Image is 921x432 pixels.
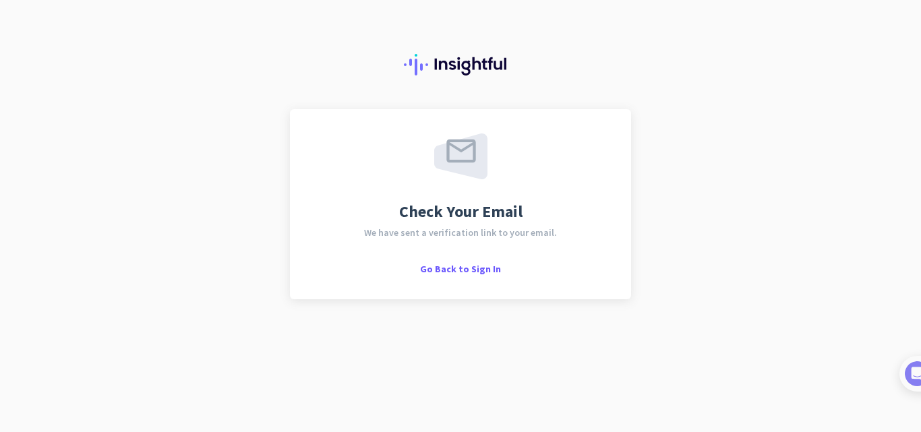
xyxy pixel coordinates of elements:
[404,54,517,75] img: Insightful
[434,133,487,179] img: email-sent
[399,204,523,220] span: Check Your Email
[420,263,501,275] span: Go Back to Sign In
[364,228,557,237] span: We have sent a verification link to your email.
